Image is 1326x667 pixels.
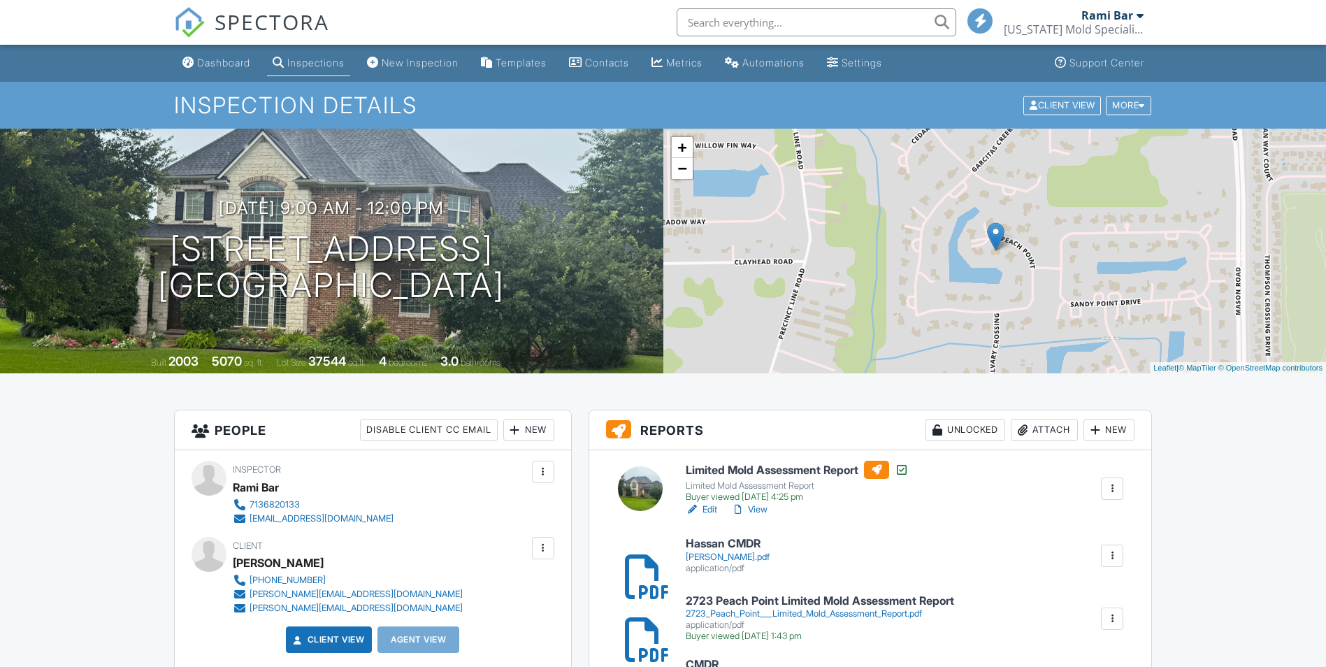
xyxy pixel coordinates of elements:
[174,19,329,48] a: SPECTORA
[168,354,199,368] div: 2003
[672,137,693,158] a: Zoom in
[1083,419,1134,441] div: New
[250,575,326,586] div: [PHONE_NUMBER]
[1022,99,1104,110] a: Client View
[233,601,463,615] a: [PERSON_NAME][EMAIL_ADDRESS][DOMAIN_NAME]
[151,357,166,368] span: Built
[174,7,205,38] img: The Best Home Inspection Software - Spectora
[686,503,717,517] a: Edit
[686,538,770,573] a: Hassan CMDR [PERSON_NAME].pdf application/pdf
[233,587,463,601] a: [PERSON_NAME][EMAIL_ADDRESS][DOMAIN_NAME]
[1004,22,1144,36] div: Texas Mold Specialists
[233,540,263,551] span: Client
[585,57,629,69] div: Contacts
[308,354,346,368] div: 37544
[175,410,571,450] h3: People
[821,50,888,76] a: Settings
[1218,364,1323,372] a: © OpenStreetMap contributors
[233,498,394,512] a: 7136820133
[666,57,702,69] div: Metrics
[677,8,956,36] input: Search everything...
[287,57,345,69] div: Inspections
[219,199,444,217] h3: [DATE] 9:00 am - 12:00 pm
[177,50,256,76] a: Dashboard
[361,50,464,76] a: New Inspection
[461,357,500,368] span: bathrooms
[686,595,954,608] h6: 2723 Peach Point Limited Mold Assessment Report
[250,589,463,600] div: [PERSON_NAME][EMAIL_ADDRESS][DOMAIN_NAME]
[158,231,505,305] h1: [STREET_ADDRESS] [GEOGRAPHIC_DATA]
[503,419,554,441] div: New
[1153,364,1176,372] a: Leaflet
[686,480,909,492] div: Limited Mold Assessment Report
[686,563,770,574] div: application/pdf
[382,57,459,69] div: New Inspection
[686,492,909,503] div: Buyer viewed [DATE] 4:25 pm
[686,461,909,503] a: Limited Mold Assessment Report Limited Mold Assessment Report Buyer viewed [DATE] 4:25 pm
[1069,57,1144,69] div: Support Center
[277,357,306,368] span: Lot Size
[563,50,635,76] a: Contacts
[1106,96,1151,115] div: More
[1150,362,1326,374] div: |
[742,57,805,69] div: Automations
[672,158,693,179] a: Zoom out
[925,419,1005,441] div: Unlocked
[1179,364,1216,372] a: © MapTiler
[215,7,329,36] span: SPECTORA
[646,50,708,76] a: Metrics
[360,419,498,441] div: Disable Client CC Email
[233,573,463,587] a: [PHONE_NUMBER]
[475,50,552,76] a: Templates
[267,50,350,76] a: Inspections
[686,552,770,563] div: [PERSON_NAME].pdf
[1023,96,1101,115] div: Client View
[197,57,250,69] div: Dashboard
[1049,50,1150,76] a: Support Center
[348,357,366,368] span: sq.ft.
[842,57,882,69] div: Settings
[1081,8,1133,22] div: Rami Bar
[250,499,300,510] div: 7136820133
[212,354,242,368] div: 5070
[250,603,463,614] div: [PERSON_NAME][EMAIL_ADDRESS][DOMAIN_NAME]
[244,357,264,368] span: sq. ft.
[719,50,810,76] a: Automations (Basic)
[686,461,909,479] h6: Limited Mold Assessment Report
[233,512,394,526] a: [EMAIL_ADDRESS][DOMAIN_NAME]
[686,595,954,642] a: 2723 Peach Point Limited Mold Assessment Report 2723_Peach_Point___Limited_Mold_Assessment_Report...
[1011,419,1078,441] div: Attach
[440,354,459,368] div: 3.0
[233,464,281,475] span: Inspector
[233,552,324,573] div: [PERSON_NAME]
[233,477,279,498] div: Rami Bar
[731,503,768,517] a: View
[496,57,547,69] div: Templates
[686,538,770,550] h6: Hassan CMDR
[686,631,954,642] div: Buyer viewed [DATE] 1:43 pm
[379,354,387,368] div: 4
[686,608,954,619] div: 2723_Peach_Point___Limited_Mold_Assessment_Report.pdf
[250,513,394,524] div: [EMAIL_ADDRESS][DOMAIN_NAME]
[686,619,954,631] div: application/pdf
[174,93,1153,117] h1: Inspection Details
[291,633,365,647] a: Client View
[589,410,1152,450] h3: Reports
[389,357,427,368] span: bedrooms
